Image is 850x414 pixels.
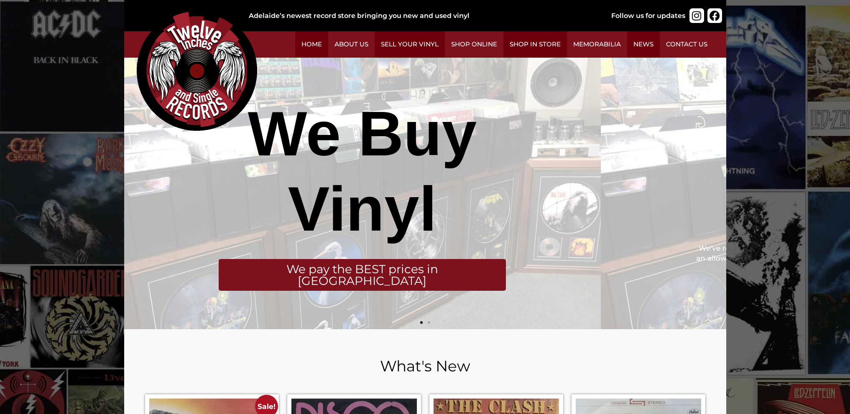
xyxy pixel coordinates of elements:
div: Slides [124,58,726,329]
div: 1 / 2 [124,58,601,329]
h2: What's New [145,358,705,373]
a: News [627,31,660,58]
a: Home [295,31,328,58]
a: We Buy VinylWe pay the BEST prices in [GEOGRAPHIC_DATA] [124,58,601,329]
span: Go to slide 1 [420,321,423,324]
div: We Buy Vinyl [219,96,505,246]
a: Shop Online [445,31,503,58]
a: Sell Your Vinyl [375,31,445,58]
div: Adelaide’s newest record store bringing you new and used vinyl [249,11,584,21]
a: Contact Us [660,31,714,58]
a: About Us [328,31,375,58]
div: Follow us for updates [611,11,685,21]
div: We pay the BEST prices in [GEOGRAPHIC_DATA] [219,259,505,291]
span: Go to slide 2 [428,321,430,324]
a: Shop in Store [503,31,567,58]
a: Memorabilia [567,31,627,58]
